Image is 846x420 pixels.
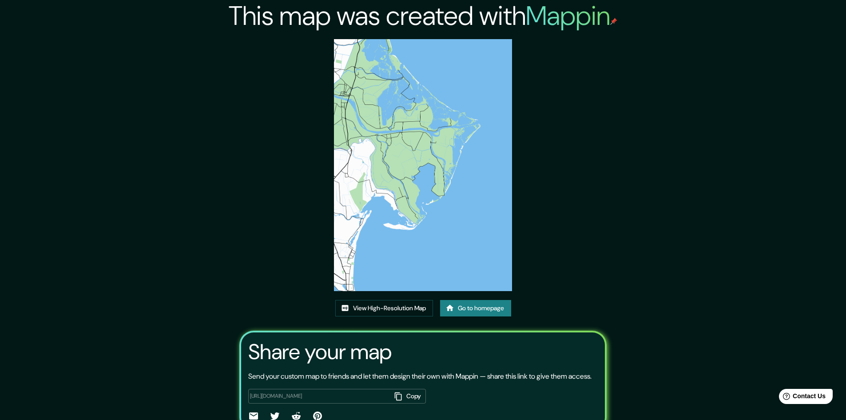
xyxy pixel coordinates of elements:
p: Send your custom map to friends and let them design their own with Mappin — share this link to gi... [248,371,592,382]
img: created-map [334,39,512,291]
img: mappin-pin [610,18,617,25]
a: View High-Resolution Map [335,300,433,316]
button: Copy [391,389,426,404]
a: Go to homepage [440,300,511,316]
iframe: Help widget launcher [767,385,836,410]
h3: Share your map [248,340,392,364]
